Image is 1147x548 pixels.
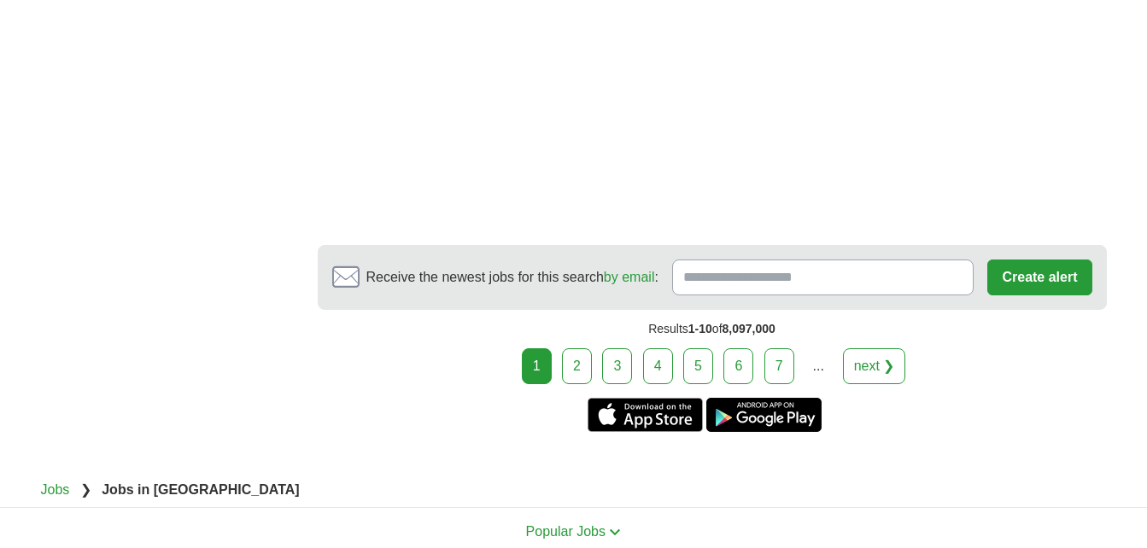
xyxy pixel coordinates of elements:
a: 6 [723,348,753,384]
a: 5 [683,348,713,384]
a: by email [604,270,655,284]
a: next ❯ [843,348,906,384]
span: Popular Jobs [526,524,606,539]
a: 2 [562,348,592,384]
button: Create alert [987,259,1091,295]
span: Receive the newest jobs for this search : [366,267,658,288]
span: ❯ [80,482,91,497]
a: Get the iPhone app [588,398,703,432]
span: 1-10 [688,322,712,335]
a: 4 [643,348,673,384]
a: 7 [764,348,794,384]
strong: Jobs in [GEOGRAPHIC_DATA] [102,482,299,497]
div: ... [801,349,835,383]
a: Jobs [41,482,70,497]
a: Get the Android app [706,398,822,432]
div: 1 [522,348,552,384]
div: Results of [318,310,1107,348]
img: toggle icon [609,528,621,536]
span: 8,097,000 [723,322,775,335]
a: 3 [602,348,632,384]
